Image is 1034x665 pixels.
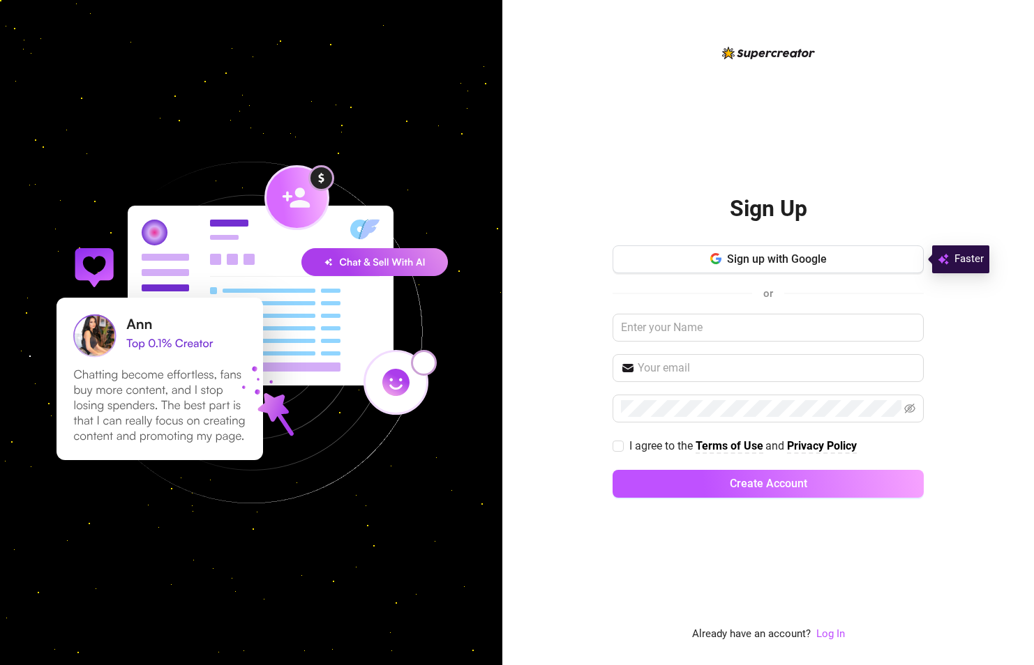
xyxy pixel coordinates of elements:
[787,439,857,454] a: Privacy Policy
[638,360,915,376] input: Your email
[938,251,949,268] img: svg%3e
[765,439,787,452] span: and
[613,314,924,342] input: Enter your Name
[696,439,763,452] strong: Terms of Use
[763,287,773,300] span: or
[727,252,827,266] span: Sign up with Google
[629,439,696,452] span: I agree to the
[696,439,763,454] a: Terms of Use
[787,439,857,452] strong: Privacy Policy
[613,245,924,273] button: Sign up with Google
[730,477,807,490] span: Create Account
[692,626,811,643] span: Already have an account?
[10,91,493,574] img: signup-background-D0MIrEPF.svg
[722,47,815,59] img: logo-BBDzfeDw.svg
[816,627,845,640] a: Log In
[613,470,924,498] button: Create Account
[730,194,807,223] h2: Sign Up
[954,251,984,268] span: Faster
[816,626,845,643] a: Log In
[904,403,915,414] span: eye-invisible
